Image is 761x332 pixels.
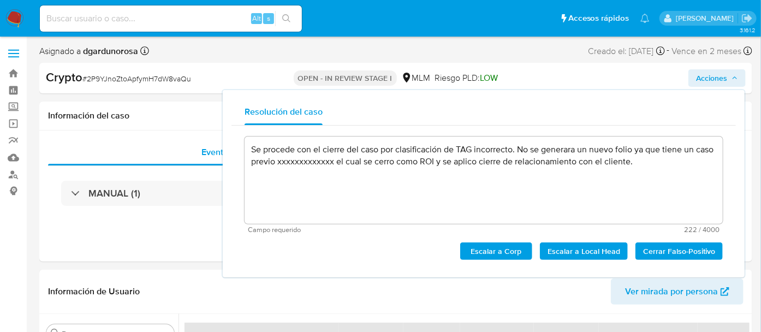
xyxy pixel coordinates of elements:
span: Campo requerido [248,226,484,234]
span: Cerrar Falso-Positivo [643,244,715,259]
span: Resolución del caso [245,105,323,118]
span: Vence en 2 meses [672,45,742,57]
span: - [667,44,670,58]
div: MLM [401,72,431,84]
p: diego.gardunorosas@mercadolibre.com.mx [676,13,738,23]
span: Máximo 4000 caracteres [484,226,720,233]
span: Riesgo PLD: [435,72,498,84]
a: Notificaciones [640,14,650,23]
div: MANUAL (1) [61,181,730,206]
button: Ver mirada por persona [611,278,744,305]
button: Escalar a Corp [460,242,532,260]
input: Buscar usuario o caso... [40,11,302,26]
button: Escalar a Local Head [540,242,628,260]
h1: Información de Usuario [48,286,140,297]
b: dgardunorosa [81,45,138,57]
span: Escalar a Corp [468,244,525,259]
span: s [267,13,270,23]
p: OPEN - IN REVIEW STAGE I [294,70,397,86]
span: LOW [480,72,498,84]
span: Accesos rápidos [568,13,629,24]
div: Creado el: [DATE] [588,44,665,58]
span: Escalar a Local Head [548,244,620,259]
span: Eventos ( 1 ) [201,146,247,158]
b: Crypto [46,68,82,86]
button: search-icon [275,11,298,26]
textarea: Se procede con el cierre del caso por clasificación de TAG incorrecto. No se generara un nuevo fo... [245,137,723,224]
span: Asignado a [39,45,138,57]
button: Cerrar Falso-Positivo [635,242,723,260]
a: Salir [741,13,753,24]
h1: Información del caso [48,110,744,121]
h3: MANUAL (1) [88,187,140,199]
button: Acciones [688,69,746,87]
span: Acciones [696,69,727,87]
span: # 2P9YJnoZtoApfymH7dW8vaQu [82,73,191,84]
span: Ver mirada por persona [625,278,718,305]
span: Alt [252,13,261,23]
